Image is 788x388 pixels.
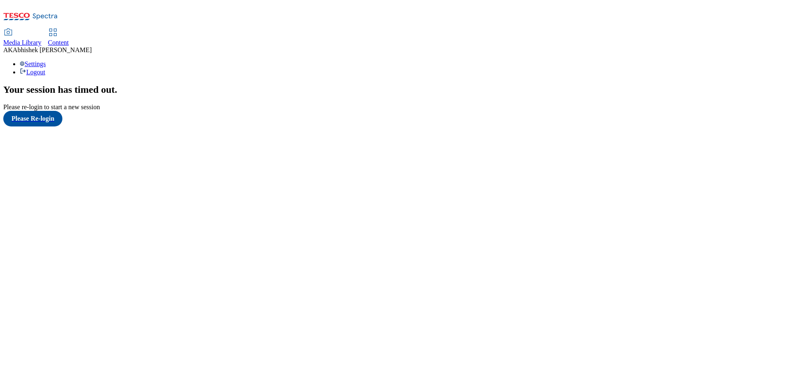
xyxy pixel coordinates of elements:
[13,46,92,53] span: Abhishek [PERSON_NAME]
[48,39,69,46] span: Content
[3,103,785,111] div: Please re-login to start a new session
[115,84,117,95] span: .
[3,39,41,46] span: Media Library
[20,60,46,67] a: Settings
[3,46,13,53] span: AK
[3,84,785,95] h2: Your session has timed out
[3,111,785,126] a: Please Re-login
[48,29,69,46] a: Content
[20,69,45,76] a: Logout
[3,29,41,46] a: Media Library
[3,111,62,126] button: Please Re-login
